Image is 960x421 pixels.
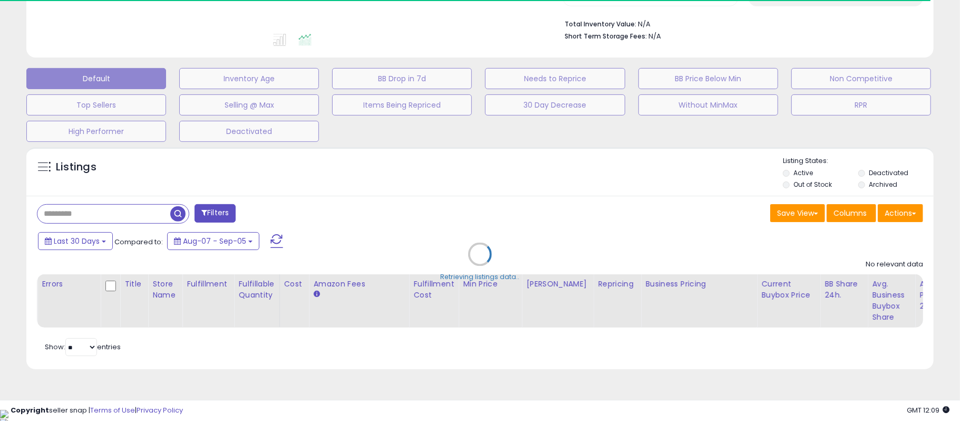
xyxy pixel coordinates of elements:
a: Terms of Use [90,405,135,415]
strong: Copyright [11,405,49,415]
button: Without MinMax [638,94,778,116]
button: Needs to Reprice [485,68,625,89]
button: Deactivated [179,121,319,142]
button: Non Competitive [791,68,931,89]
li: N/A [565,17,915,30]
div: Retrieving listings data.. [441,273,520,282]
span: N/A [648,31,661,41]
button: Default [26,68,166,89]
button: BB Drop in 7d [332,68,472,89]
button: 30 Day Decrease [485,94,625,116]
button: BB Price Below Min [638,68,778,89]
button: Items Being Repriced [332,94,472,116]
button: Inventory Age [179,68,319,89]
span: 2025-10-6 12:09 GMT [907,405,949,415]
a: Privacy Policy [137,405,183,415]
b: Short Term Storage Fees: [565,32,647,41]
button: High Performer [26,121,166,142]
button: Selling @ Max [179,94,319,116]
button: RPR [791,94,931,116]
button: Top Sellers [26,94,166,116]
b: Total Inventory Value: [565,20,636,28]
